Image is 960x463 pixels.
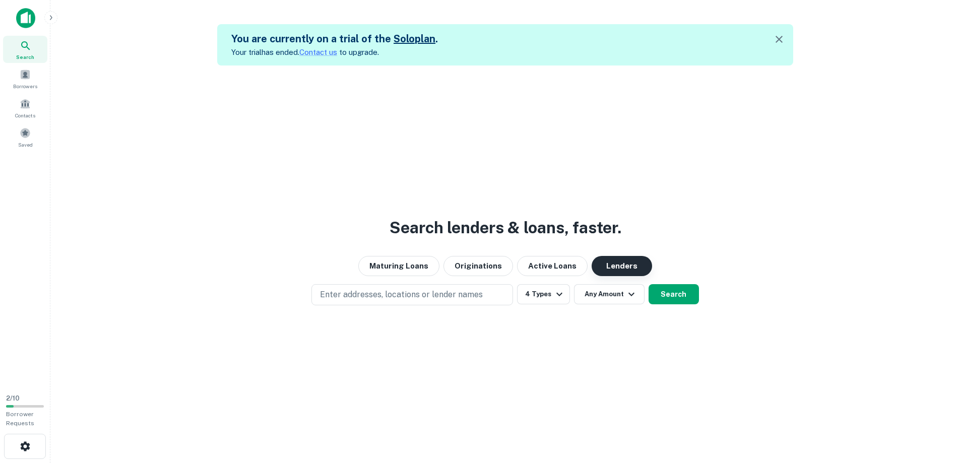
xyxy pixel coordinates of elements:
[16,8,35,28] img: capitalize-icon.png
[231,31,438,46] h5: You are currently on a trial of the .
[15,111,35,119] span: Contacts
[18,141,33,149] span: Saved
[6,411,34,427] span: Borrower Requests
[649,284,699,304] button: Search
[16,53,34,61] span: Search
[390,216,621,240] h3: Search lenders & loans, faster.
[299,48,337,56] a: Contact us
[3,36,47,63] a: Search
[358,256,439,276] button: Maturing Loans
[443,256,513,276] button: Originations
[13,82,37,90] span: Borrowers
[231,46,438,58] p: Your trial has ended. to upgrade.
[311,284,513,305] button: Enter addresses, locations or lender names
[574,284,645,304] button: Any Amount
[3,123,47,151] a: Saved
[517,284,569,304] button: 4 Types
[3,65,47,92] a: Borrowers
[910,382,960,431] iframe: Chat Widget
[6,394,20,402] span: 2 / 10
[394,33,435,45] a: Soloplan
[320,289,483,301] p: Enter addresses, locations or lender names
[517,256,588,276] button: Active Loans
[592,256,652,276] button: Lenders
[3,94,47,121] a: Contacts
